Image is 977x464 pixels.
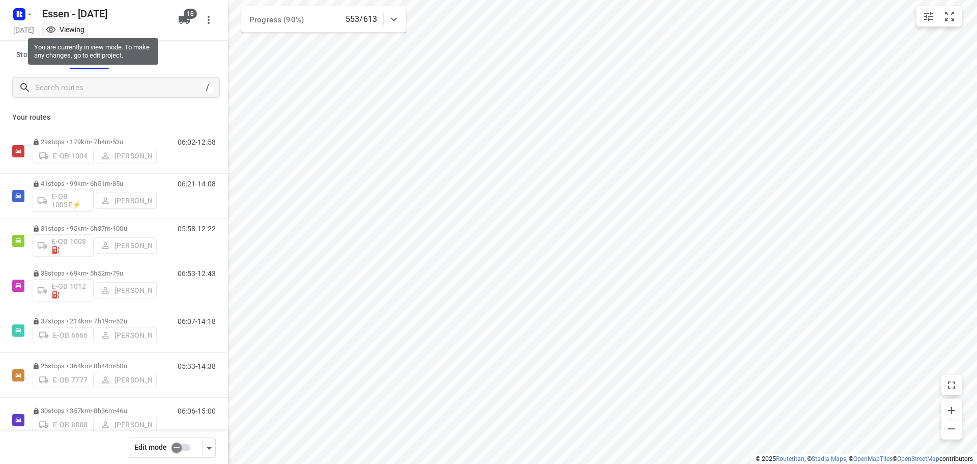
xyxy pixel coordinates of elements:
[110,269,112,277] span: •
[33,180,157,187] p: 41 stops • 99km • 6h51m
[241,6,406,33] div: Progress (90%)553/613
[178,225,216,233] p: 05:58-12:22
[776,455,804,462] a: Routetitan
[16,48,60,61] span: Stops
[110,225,112,232] span: •
[112,269,123,277] span: 79u
[114,407,116,415] span: •
[939,6,960,26] button: Fit zoom
[918,6,939,26] button: Map settings
[346,13,377,25] p: 553/613
[110,138,112,146] span: •
[46,24,84,35] div: Viewing
[134,443,167,451] span: Edit mode
[33,362,157,370] p: 25 stops • 364km • 8h44m
[116,317,127,325] span: 52u
[33,138,157,146] p: 29 stops • 179km • 7h4m
[110,180,112,187] span: •
[178,317,216,325] p: 06:07-14:18
[178,407,216,415] p: 06:06-15:00
[178,362,216,370] p: 05:33-14:38
[202,82,213,93] div: /
[112,138,123,146] span: 53u
[897,455,939,462] a: OpenStreetMap
[812,455,846,462] a: Stadia Maps
[756,455,973,462] li: © 2025 , © , © © contributors
[114,317,116,325] span: •
[916,6,962,26] div: small contained button group
[178,138,216,146] p: 06:02-12:58
[114,362,116,370] span: •
[39,50,56,60] span: 613
[203,441,215,454] div: Driver app settings
[35,80,202,96] input: Search routes
[174,10,194,30] button: 18
[112,225,127,232] span: 100u
[178,180,216,188] p: 06:21-14:08
[853,455,893,462] a: OpenMapTiles
[70,48,113,61] div: Routes
[33,407,157,415] p: 30 stops • 357km • 8h36m
[249,15,304,24] span: Progress (90%)
[116,407,127,415] span: 46u
[97,49,111,59] span: 18
[33,317,157,325] p: 37 stops • 214km • 7h19m
[178,269,216,278] p: 06:53-12:43
[33,225,157,232] p: 31 stops • 95km • 6h37m
[116,362,127,370] span: 50u
[33,269,157,277] p: 38 stops • 69km • 5h52m
[184,9,197,19] span: 18
[112,180,123,187] span: 85u
[12,112,216,123] p: Your routes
